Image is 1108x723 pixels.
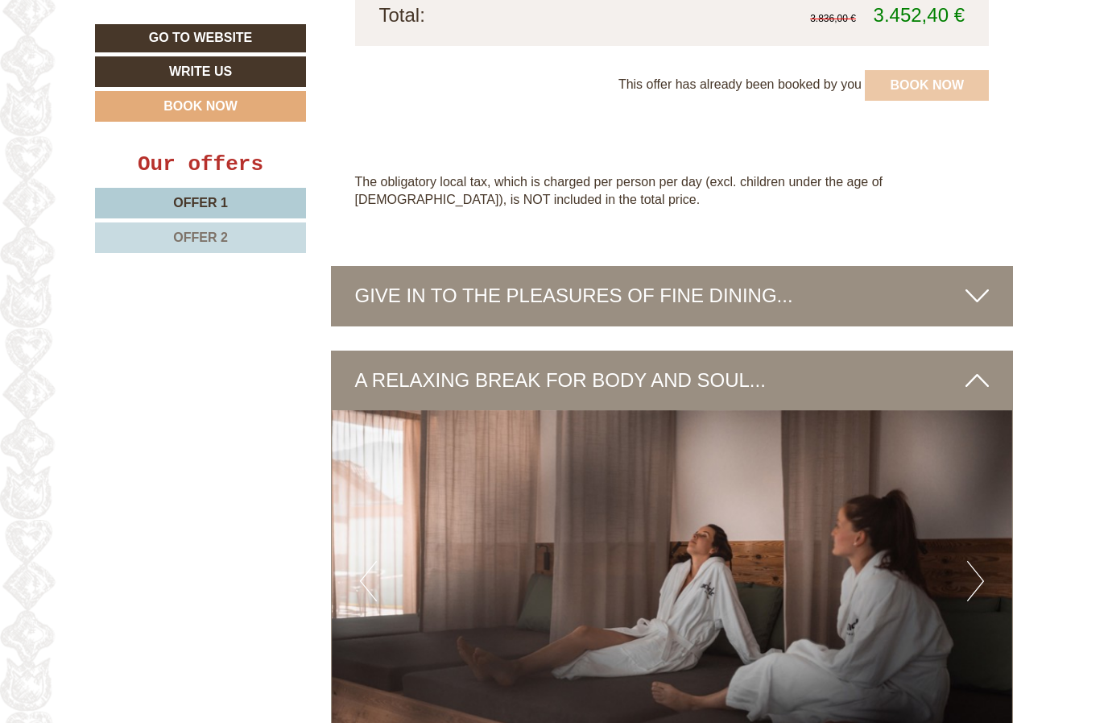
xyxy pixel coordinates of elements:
[95,56,306,87] a: Write us
[173,196,228,210] span: Offer 1
[810,13,856,24] span: 3.836,00 €
[355,173,990,210] p: The obligatory local tax, which is charged per person per day (excl. children under the age of [D...
[331,351,1014,410] div: A RELAXING BREAK FOR BODY AND SOUL...
[367,2,672,29] div: Total:
[360,561,377,601] button: Previous
[173,231,228,244] span: Offer 2
[618,77,862,91] span: This offer has already been booked by you
[967,561,984,601] button: Next
[95,91,306,122] a: Book now
[95,24,306,52] a: Go to website
[331,266,1014,326] div: GIVE IN TO THE PLEASURES OF FINE DINING...
[95,150,306,180] div: Our offers
[874,4,965,26] span: 3.452,40 €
